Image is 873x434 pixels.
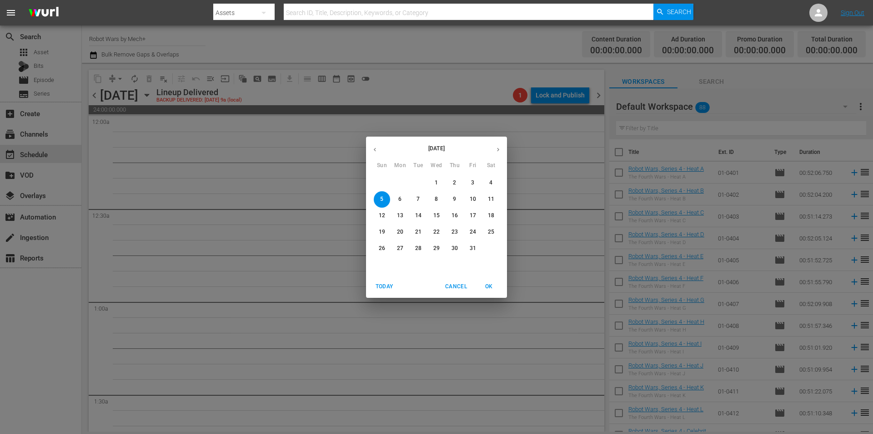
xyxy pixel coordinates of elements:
span: Tue [410,161,426,170]
button: 23 [447,224,463,240]
span: Fri [465,161,481,170]
p: 31 [470,245,476,252]
a: Sign Out [841,9,864,16]
button: 29 [428,240,445,257]
p: 4 [489,179,492,187]
p: 26 [379,245,385,252]
span: menu [5,7,16,18]
button: 2 [447,175,463,191]
p: 8 [435,195,438,203]
p: 7 [416,195,420,203]
button: 26 [374,240,390,257]
button: 11 [483,191,499,208]
button: 22 [428,224,445,240]
button: 30 [447,240,463,257]
button: 4 [483,175,499,191]
p: 20 [397,228,403,236]
p: 6 [398,195,401,203]
p: 18 [488,212,494,220]
span: Cancel [445,282,467,291]
button: Cancel [442,279,471,294]
p: 10 [470,195,476,203]
button: 3 [465,175,481,191]
button: 28 [410,240,426,257]
p: 12 [379,212,385,220]
button: 19 [374,224,390,240]
p: 13 [397,212,403,220]
img: ans4CAIJ8jUAAAAAAAAAAAAAAAAAAAAAAAAgQb4GAAAAAAAAAAAAAAAAAAAAAAAAJMjXAAAAAAAAAAAAAAAAAAAAAAAAgAT5G... [22,2,65,24]
button: Today [370,279,399,294]
p: [DATE] [384,144,489,153]
span: OK [478,282,500,291]
span: Mon [392,161,408,170]
span: Search [667,4,691,20]
p: 14 [415,212,421,220]
p: 19 [379,228,385,236]
button: 5 [374,191,390,208]
p: 30 [452,245,458,252]
button: 31 [465,240,481,257]
button: OK [474,279,503,294]
p: 24 [470,228,476,236]
span: Sun [374,161,390,170]
button: 21 [410,224,426,240]
button: 18 [483,208,499,224]
p: 28 [415,245,421,252]
button: 25 [483,224,499,240]
p: 22 [433,228,440,236]
button: 6 [392,191,408,208]
span: Thu [447,161,463,170]
p: 25 [488,228,494,236]
span: Today [373,282,395,291]
span: Wed [428,161,445,170]
button: 9 [447,191,463,208]
p: 16 [452,212,458,220]
button: 1 [428,175,445,191]
p: 9 [453,195,456,203]
p: 17 [470,212,476,220]
button: 12 [374,208,390,224]
button: 13 [392,208,408,224]
span: Sat [483,161,499,170]
p: 11 [488,195,494,203]
button: 20 [392,224,408,240]
button: 10 [465,191,481,208]
button: 24 [465,224,481,240]
p: 29 [433,245,440,252]
button: 8 [428,191,445,208]
button: 17 [465,208,481,224]
p: 15 [433,212,440,220]
p: 2 [453,179,456,187]
p: 5 [380,195,383,203]
p: 3 [471,179,474,187]
button: 16 [447,208,463,224]
p: 23 [452,228,458,236]
button: 7 [410,191,426,208]
button: 15 [428,208,445,224]
p: 1 [435,179,438,187]
p: 27 [397,245,403,252]
p: 21 [415,228,421,236]
button: 27 [392,240,408,257]
button: 14 [410,208,426,224]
